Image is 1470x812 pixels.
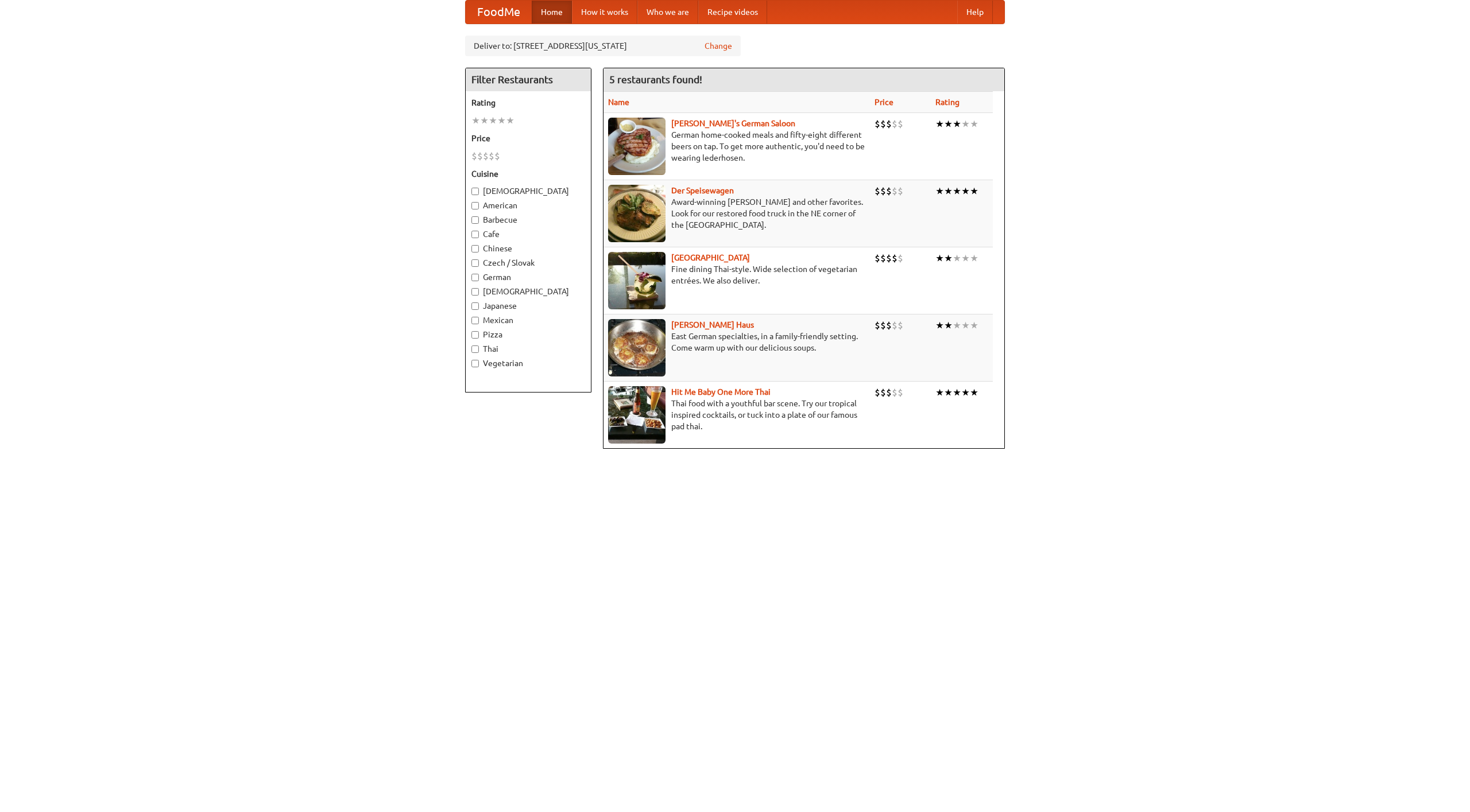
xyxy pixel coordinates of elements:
p: Award-winning [PERSON_NAME] and other favorites. Look for our restored food truck in the NE corne... [608,196,865,231]
p: German home-cooked meals and fifty-eight different beers on tap. To get more authentic, you'd nee... [608,129,865,164]
a: Der Speisewagen [671,186,734,195]
input: [DEMOGRAPHIC_DATA] [471,188,479,195]
a: [PERSON_NAME] Haus [671,320,754,329]
li: ★ [944,386,953,399]
li: ★ [953,386,961,399]
li: $ [483,150,489,162]
label: German [471,271,585,283]
li: ★ [970,118,978,130]
li: $ [898,319,903,332]
li: $ [875,319,880,332]
a: Recipe videos [698,1,767,24]
li: $ [886,386,892,399]
input: Barbecue [471,216,479,224]
label: [DEMOGRAPHIC_DATA] [471,185,585,197]
img: speisewagen.jpg [608,185,666,242]
li: ★ [935,252,944,265]
li: $ [898,386,903,399]
li: ★ [953,319,961,332]
li: ★ [961,386,970,399]
input: Pizza [471,331,479,339]
li: ★ [953,118,961,130]
p: Fine dining Thai-style. Wide selection of vegetarian entrées. We also deliver. [608,263,865,286]
li: ★ [935,118,944,130]
li: $ [886,185,892,197]
label: Japanese [471,300,585,312]
input: American [471,202,479,209]
h4: Filter Restaurants [466,68,591,91]
li: ★ [970,185,978,197]
h5: Rating [471,97,585,108]
li: $ [892,319,898,332]
a: Who we are [637,1,698,24]
label: Vegetarian [471,358,585,369]
label: Thai [471,343,585,355]
img: satay.jpg [608,252,666,309]
a: Price [875,98,893,107]
a: [GEOGRAPHIC_DATA] [671,253,750,262]
label: Chinese [471,243,585,254]
li: ★ [953,252,961,265]
li: $ [880,319,886,332]
input: Cafe [471,231,479,238]
li: ★ [944,319,953,332]
li: $ [898,118,903,130]
a: [PERSON_NAME]'s German Saloon [671,119,795,128]
a: FoodMe [466,1,532,24]
img: babythai.jpg [608,386,666,444]
a: Hit Me Baby One More Thai [671,387,771,397]
li: $ [494,150,500,162]
li: ★ [935,386,944,399]
li: $ [886,252,892,265]
li: $ [892,386,898,399]
li: ★ [489,114,497,127]
li: $ [489,150,494,162]
li: $ [892,118,898,130]
ng-pluralize: 5 restaurants found! [609,74,702,85]
input: Czech / Slovak [471,259,479,267]
input: Mexican [471,317,479,324]
a: Home [532,1,572,24]
input: Japanese [471,302,479,310]
img: esthers.jpg [608,118,666,175]
li: ★ [961,319,970,332]
input: Thai [471,345,479,353]
li: ★ [471,114,480,127]
p: East German specialties, in a family-friendly setting. Come warm up with our delicious soups. [608,331,865,353]
li: $ [892,252,898,265]
li: ★ [961,252,970,265]
label: Mexican [471,314,585,326]
li: ★ [935,319,944,332]
input: Vegetarian [471,360,479,367]
label: Barbecue [471,214,585,226]
li: $ [898,252,903,265]
li: $ [880,118,886,130]
a: How it works [572,1,637,24]
li: ★ [944,118,953,130]
li: ★ [961,185,970,197]
li: $ [886,118,892,130]
img: kohlhaus.jpg [608,319,666,376]
li: ★ [944,185,953,197]
li: ★ [935,185,944,197]
li: $ [875,185,880,197]
a: Name [608,98,629,107]
h5: Cuisine [471,168,585,180]
label: Czech / Slovak [471,257,585,269]
li: $ [875,386,880,399]
li: $ [892,185,898,197]
p: Thai food with a youthful bar scene. Try our tropical inspired cocktails, or tuck into a plate of... [608,398,865,432]
a: Change [705,40,732,52]
input: Chinese [471,245,479,252]
label: [DEMOGRAPHIC_DATA] [471,286,585,297]
label: American [471,200,585,211]
label: Cafe [471,228,585,240]
li: ★ [961,118,970,130]
label: Pizza [471,329,585,340]
div: Deliver to: [STREET_ADDRESS][US_STATE] [465,36,741,56]
h5: Price [471,133,585,144]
